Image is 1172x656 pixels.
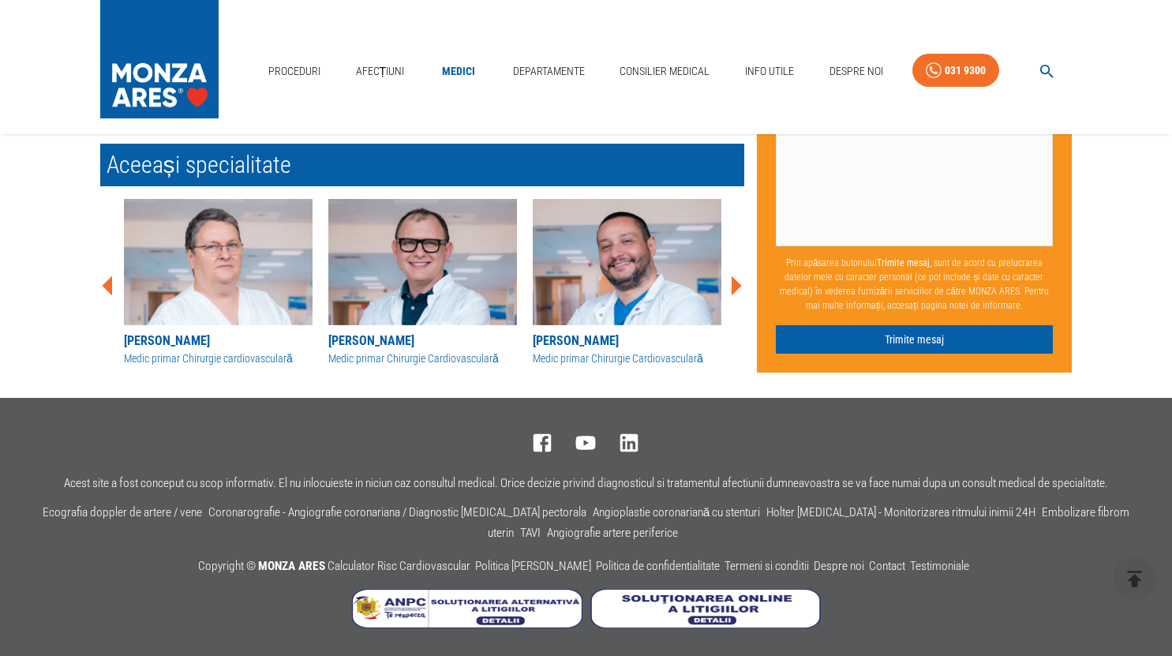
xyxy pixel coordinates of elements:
button: delete [1113,557,1156,601]
a: Soluționarea Alternativă a Litigiilor [352,617,590,632]
a: Contact [869,559,905,573]
p: Prin apăsarea butonului , sunt de acord cu prelucrarea datelor mele cu caracter personal (ce pot ... [776,249,1054,318]
a: Departamente [507,55,591,88]
div: [PERSON_NAME] [533,332,721,350]
a: Termeni si conditii [725,559,809,573]
a: Despre Noi [823,55,889,88]
div: Medic primar Chirurgie Cardiovasculară [533,350,721,367]
a: Angiografie artere periferice [547,526,678,540]
img: Soluționarea online a litigiilor [590,589,821,628]
a: [PERSON_NAME]Medic primar Chirurgie cardiovasculară [124,199,313,367]
div: [PERSON_NAME] [328,332,517,350]
a: Ecografia doppler de artere / vene [43,505,202,519]
b: Trimite mesaj [877,257,930,268]
div: Medic primar Chirurgie cardiovasculară [124,350,313,367]
span: MONZA ARES [258,559,325,573]
p: Copyright © [198,557,974,577]
div: 031 9300 [945,61,986,81]
a: 031 9300 [912,54,999,88]
a: Info Utile [739,55,800,88]
a: Politica [PERSON_NAME] [475,559,591,573]
a: Angioplastie coronariană cu stenturi [593,505,761,519]
img: Soluționarea Alternativă a Litigiilor [352,589,582,628]
div: Medic primar Chirurgie Cardiovasculară [328,350,517,367]
a: Calculator Risc Cardiovascular [328,559,470,573]
div: [PERSON_NAME] [124,332,313,350]
a: Proceduri [262,55,327,88]
a: Testimoniale [910,559,969,573]
a: Politica de confidentialitate [596,559,720,573]
button: Trimite mesaj [776,324,1054,354]
a: Consilier Medical [613,55,716,88]
a: Medici [433,55,484,88]
a: Embolizare fibrom uterin [488,505,1129,540]
a: Holter [MEDICAL_DATA] - Monitorizarea ritmului inimii 24H [766,505,1035,519]
a: [PERSON_NAME]Medic primar Chirurgie Cardiovasculară [328,199,517,367]
h2: Aceeași specialitate [100,144,744,186]
a: [PERSON_NAME]Medic primar Chirurgie Cardiovasculară [533,199,721,367]
a: Coronarografie - Angiografie coronariana / Diagnostic [MEDICAL_DATA] pectorala [208,505,586,519]
p: Acest site a fost conceput cu scop informativ. El nu inlocuieste in niciun caz consultul medical.... [64,477,1108,490]
a: TAVI [520,526,541,540]
a: Soluționarea online a litigiilor [590,617,821,632]
a: Afecțiuni [350,55,411,88]
a: Despre noi [814,559,864,573]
